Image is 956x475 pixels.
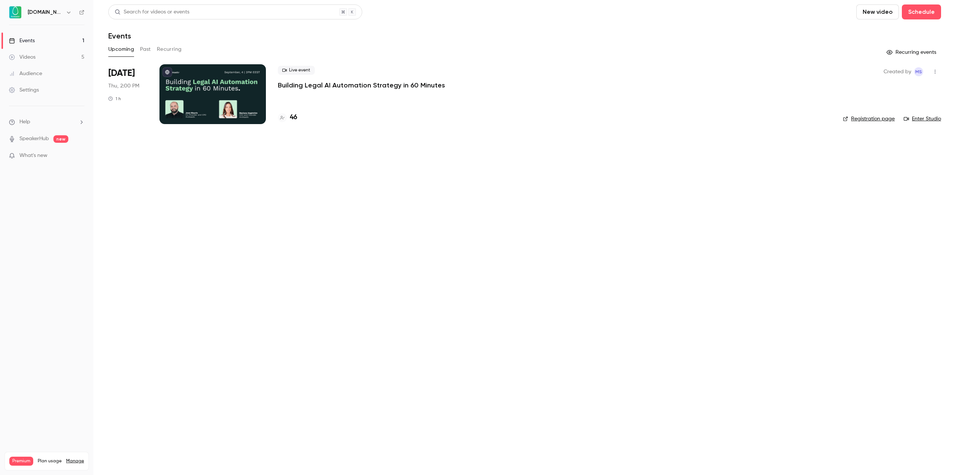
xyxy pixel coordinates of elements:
[278,81,445,90] a: Building Legal AI Automation Strategy in 60 Minutes
[108,67,135,79] span: [DATE]
[9,53,35,61] div: Videos
[278,112,297,123] a: 46
[140,43,151,55] button: Past
[108,31,131,40] h1: Events
[9,70,42,77] div: Audience
[290,112,297,123] h4: 46
[28,9,63,16] h6: [DOMAIN_NAME]
[108,96,121,102] div: 1 h
[9,6,21,18] img: Avokaado.io
[9,86,39,94] div: Settings
[108,43,134,55] button: Upcoming
[9,37,35,44] div: Events
[278,66,315,75] span: Live event
[884,67,911,76] span: Created by
[53,135,68,143] span: new
[157,43,182,55] button: Recurring
[19,118,30,126] span: Help
[9,118,84,126] li: help-dropdown-opener
[914,67,923,76] span: Marie Skachko
[19,152,47,160] span: What's new
[904,115,941,123] a: Enter Studio
[108,82,139,90] span: Thu, 2:00 PM
[9,457,33,466] span: Premium
[108,64,148,124] div: Sep 4 Thu, 2:00 PM (Europe/Tallinn)
[915,67,922,76] span: MS
[856,4,899,19] button: New video
[883,46,941,58] button: Recurring events
[115,8,189,16] div: Search for videos or events
[19,135,49,143] a: SpeakerHub
[843,115,895,123] a: Registration page
[66,458,84,464] a: Manage
[902,4,941,19] button: Schedule
[38,458,62,464] span: Plan usage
